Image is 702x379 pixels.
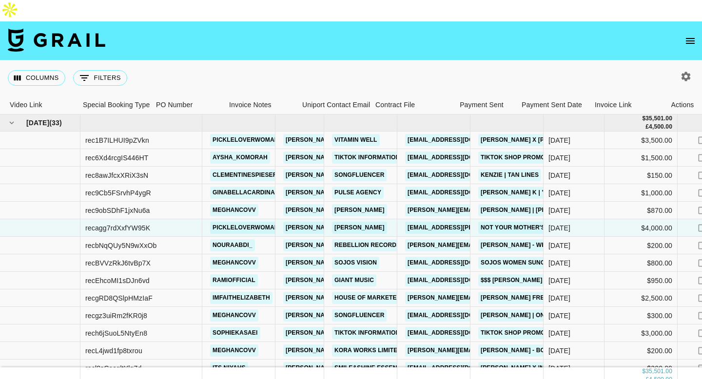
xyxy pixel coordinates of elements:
div: recgz3uiRm2fKR0j8 [85,311,147,321]
div: Sep '25 [548,206,570,215]
a: [PERSON_NAME][EMAIL_ADDRESS][DOMAIN_NAME] [283,239,442,251]
button: open drawer [681,31,700,51]
div: rec9Cb5FSrvhP4ygR [85,188,151,198]
a: Rebellion Records [332,239,403,251]
div: rec9obSDhF1jxNu6a [85,206,150,215]
a: pickleloverwoman [210,222,281,234]
a: sophiekasaei [210,327,260,339]
a: [PERSON_NAME][EMAIL_ADDRESS][DOMAIN_NAME] [283,204,442,216]
div: $2,500.00 [604,289,678,307]
a: [PERSON_NAME] - WRONG [478,239,562,251]
div: Payment Sent [460,95,504,114]
div: $800.00 [604,254,678,272]
a: Giant Music [332,274,376,286]
a: TikTok Information Technologies UK Limited [332,152,487,164]
a: house of marketers [332,292,408,304]
a: meghancovv [210,257,258,269]
span: ( 33 ) [49,118,62,128]
a: nouraabdi_ [210,239,255,251]
a: [EMAIL_ADDRESS][DOMAIN_NAME] [405,274,514,286]
div: PO Number [151,95,224,114]
div: Uniport Contact Email [297,95,370,114]
div: Sep '25 [548,135,570,145]
a: [PERSON_NAME] x InoPro [478,362,564,374]
div: Special Booking Type [83,95,150,114]
div: rec1B7ILHUI9pZVkn [85,135,149,145]
div: Sep '25 [548,153,570,163]
div: recagg7rdXxfYW95K [85,223,150,233]
a: TikTok Shop Promotion [GEOGRAPHIC_DATA] [478,327,627,339]
a: [EMAIL_ADDRESS][DOMAIN_NAME] [405,152,514,164]
div: Sep '25 [548,241,570,250]
a: TikTok Information Technologies UK Limited [332,327,487,339]
img: Grail Talent [8,28,105,52]
a: [PERSON_NAME][EMAIL_ADDRESS][DOMAIN_NAME] [283,327,442,339]
a: Smile&Shine Essentials INC [332,362,429,374]
div: Contract File [375,95,415,114]
div: $ [642,368,645,376]
div: Sep '25 [548,363,570,373]
a: Not Your Mother's Back to School x [PERSON_NAME] [478,222,661,234]
div: 4,500.00 [649,123,672,131]
div: 35,501.00 [645,114,672,123]
div: $950.00 [604,272,678,289]
div: 35,501.00 [645,368,672,376]
div: Payment Sent [444,95,517,114]
div: recgRD8QSlpHMzIaF [85,293,153,303]
div: rec8awJfcxXRiX3sN [85,171,148,180]
div: Video Link [10,95,42,114]
a: Pulse Agency [332,187,384,199]
div: recBVVzRkJ6tvBp7X [85,258,151,268]
a: [PERSON_NAME] FREELY [478,292,558,304]
a: [PERSON_NAME][EMAIL_ADDRESS][DOMAIN_NAME] [405,292,564,304]
a: [PERSON_NAME][EMAIL_ADDRESS][DOMAIN_NAME] [283,222,442,234]
div: Sep '25 [548,188,570,198]
div: Payment Sent Date [522,95,582,114]
a: [EMAIL_ADDRESS][DOMAIN_NAME] [405,257,514,269]
a: aysha_komorah [210,152,270,164]
a: [PERSON_NAME] - Born To Fly | [PERSON_NAME] [478,344,633,357]
a: [PERSON_NAME][EMAIL_ADDRESS][DOMAIN_NAME] [283,309,442,322]
div: Video Link [5,95,78,114]
a: clementinespieser [210,169,280,181]
a: [PERSON_NAME] [332,222,387,234]
div: $ [642,114,645,123]
div: Sep '25 [548,311,570,321]
a: [EMAIL_ADDRESS][DOMAIN_NAME] [405,187,514,199]
a: [EMAIL_ADDRESS][DOMAIN_NAME] [405,362,514,374]
div: £ [645,123,649,131]
a: meghancovv [210,344,258,357]
div: PO Number [156,95,193,114]
div: $870.00 [604,202,678,219]
div: Sep '25 [548,276,570,285]
a: [PERSON_NAME][EMAIL_ADDRESS][DOMAIN_NAME] [405,239,564,251]
div: Payment Sent Date [517,95,590,114]
div: Sep '25 [548,258,570,268]
a: [EMAIL_ADDRESS][DOMAIN_NAME] [405,134,514,146]
div: Contract File [370,95,444,114]
a: [EMAIL_ADDRESS][DOMAIN_NAME] [405,327,514,339]
button: Show filters [73,70,127,86]
a: imfaithelizabeth [210,292,273,304]
a: [PERSON_NAME][EMAIL_ADDRESS][DOMAIN_NAME] [283,134,442,146]
a: Vitamin Well [332,134,380,146]
a: [PERSON_NAME][EMAIL_ADDRESS][DOMAIN_NAME] [283,344,442,357]
div: rec6Xd4rcgIS446HT [85,153,148,163]
div: Sep '25 [548,171,570,180]
a: [PERSON_NAME][EMAIL_ADDRESS][DOMAIN_NAME] [405,344,564,357]
div: $3,500.00 [604,132,678,149]
a: ramiofficial [210,274,258,286]
a: SOJOS Women sunglasses | [PERSON_NAME] [478,257,626,269]
a: [PERSON_NAME][EMAIL_ADDRESS][DOMAIN_NAME] [283,292,442,304]
a: [PERSON_NAME] [332,204,387,216]
div: Sep '25 [548,346,570,356]
a: [PERSON_NAME] X [PERSON_NAME], Ole Miss [478,134,623,146]
a: [PERSON_NAME][EMAIL_ADDRESS][DOMAIN_NAME] [283,274,442,286]
div: Special Booking Type [78,95,151,114]
a: pickleloverwoman [210,134,281,146]
a: [PERSON_NAME][EMAIL_ADDRESS][DOMAIN_NAME] [283,169,442,181]
div: $1,000.00 [604,184,678,202]
div: Sep '25 [548,223,570,233]
div: Invoice Link [590,95,663,114]
div: $1,500.00 [604,149,678,167]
